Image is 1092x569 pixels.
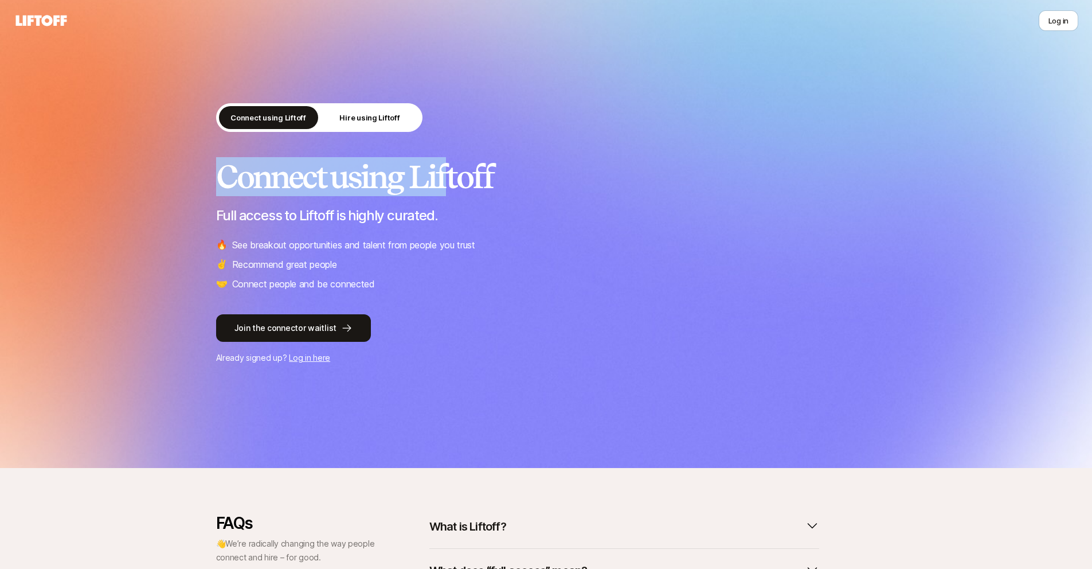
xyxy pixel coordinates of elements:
[216,208,876,224] p: Full access to Liftoff is highly curated.
[429,519,506,535] p: What is Liftoff?
[232,257,337,272] p: Recommend great people
[216,237,228,252] span: 🔥
[230,112,306,123] p: Connect using Liftoff
[216,314,371,342] button: Join the connector waitlist
[339,112,400,123] p: Hire using Liftoff
[216,257,228,272] span: ✌️
[216,539,375,562] span: We’re radically changing the way people connect and hire – for good.
[216,159,876,194] h2: Connect using Liftoff
[216,314,876,342] a: Join the connector waitlist
[1039,10,1078,31] button: Log in
[232,237,475,252] p: See breakout opportunities and talent from people you trust
[216,514,377,532] p: FAQs
[216,537,377,564] p: 👋
[232,276,375,291] p: Connect people and be connected
[289,353,330,363] a: Log in here
[429,514,819,539] button: What is Liftoff?
[216,351,876,365] p: Already signed up?
[216,276,228,291] span: 🤝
